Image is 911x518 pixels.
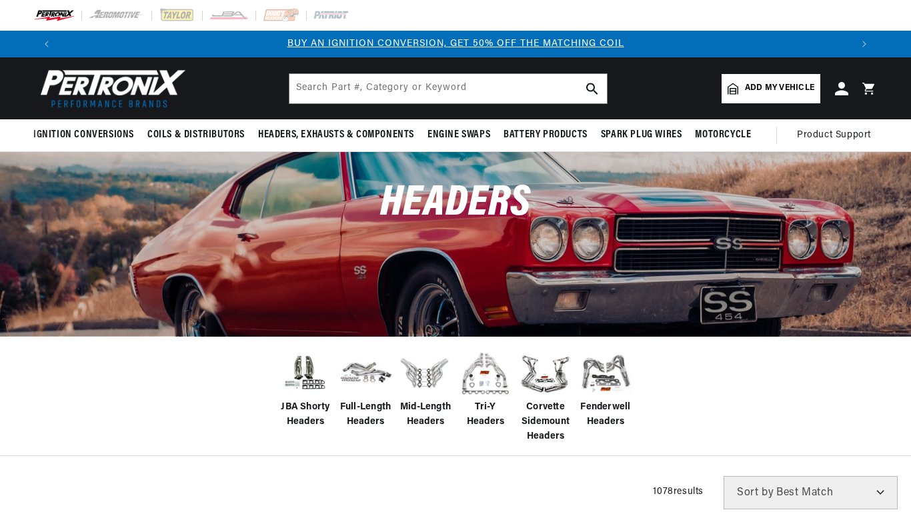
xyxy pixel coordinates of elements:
[279,400,332,430] span: JBA Shorty Headers
[519,347,572,400] img: Corvette Sidemount Headers
[60,37,851,51] div: Announcement
[251,119,421,151] summary: Headers, Exhausts & Components
[399,400,452,430] span: Mid-Length Headers
[797,128,871,143] span: Product Support
[33,119,141,151] summary: Ignition Conversions
[399,347,452,430] a: Mid-Length Headers Mid-Length Headers
[653,487,704,497] span: 1078 results
[289,74,607,103] input: Search Part #, Category or Keyword
[258,128,414,142] span: Headers, Exhausts & Components
[380,182,531,225] span: Headers
[688,119,758,151] summary: Motorcycle
[504,128,588,142] span: Battery Products
[421,119,497,151] summary: Engine Swaps
[427,128,490,142] span: Engine Swaps
[601,128,682,142] span: Spark Plug Wires
[695,128,751,142] span: Motorcycle
[339,352,392,394] img: Full-Length Headers
[287,39,624,49] a: BUY AN IGNITION CONVERSION, GET 50% OFF THE MATCHING COIL
[579,400,632,430] span: Fenderwell Headers
[147,128,245,142] span: Coils & Distributors
[459,347,512,430] a: Tri-Y Headers Tri-Y Headers
[497,119,594,151] summary: Battery Products
[594,119,689,151] summary: Spark Plug Wires
[459,347,512,400] img: Tri-Y Headers
[33,128,134,142] span: Ignition Conversions
[737,487,774,498] span: Sort by
[60,37,851,51] div: 1 of 3
[579,347,632,400] img: Fenderwell Headers
[579,347,632,430] a: Fenderwell Headers Fenderwell Headers
[33,31,60,57] button: Translation missing: en.sections.announcements.previous_announcement
[141,119,251,151] summary: Coils & Distributors
[279,351,332,395] img: JBA Shorty Headers
[519,347,572,445] a: Corvette Sidemount Headers Corvette Sidemount Headers
[399,347,452,400] img: Mid-Length Headers
[339,347,392,430] a: Full-Length Headers Full-Length Headers
[339,400,392,430] span: Full-Length Headers
[33,65,187,111] img: Pertronix
[519,400,572,445] span: Corvette Sidemount Headers
[797,119,878,151] summary: Product Support
[851,31,878,57] button: Translation missing: en.sections.announcements.next_announcement
[745,82,814,95] span: Add my vehicle
[724,476,898,509] select: Sort by
[722,74,820,103] a: Add my vehicle
[578,74,607,103] button: search button
[279,347,332,430] a: JBA Shorty Headers JBA Shorty Headers
[459,400,512,430] span: Tri-Y Headers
